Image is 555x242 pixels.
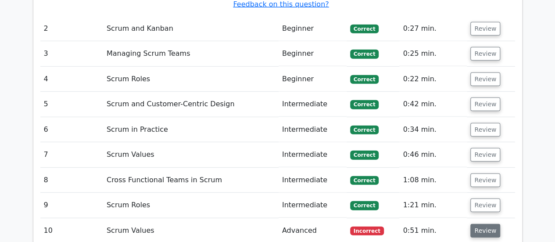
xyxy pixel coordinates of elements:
[40,117,103,142] td: 6
[40,41,103,66] td: 3
[103,67,279,92] td: Scrum Roles
[103,92,279,117] td: Scrum and Customer-Centric Design
[40,168,103,193] td: 8
[40,67,103,92] td: 4
[470,148,500,162] button: Review
[470,22,500,36] button: Review
[279,41,347,66] td: Beginner
[399,117,467,142] td: 0:34 min.
[350,75,379,84] span: Correct
[350,25,379,33] span: Correct
[470,72,500,86] button: Review
[470,123,500,137] button: Review
[470,199,500,212] button: Review
[350,151,379,159] span: Correct
[103,193,279,218] td: Scrum Roles
[470,173,500,187] button: Review
[350,100,379,109] span: Correct
[470,47,500,61] button: Review
[399,193,467,218] td: 1:21 min.
[399,67,467,92] td: 0:22 min.
[399,168,467,193] td: 1:08 min.
[103,41,279,66] td: Managing Scrum Teams
[279,168,347,193] td: Intermediate
[103,168,279,193] td: Cross Functional Teams in Scrum
[399,92,467,117] td: 0:42 min.
[470,224,500,238] button: Review
[350,126,379,134] span: Correct
[350,201,379,210] span: Correct
[279,117,347,142] td: Intermediate
[279,142,347,167] td: Intermediate
[399,41,467,66] td: 0:25 min.
[279,92,347,117] td: Intermediate
[40,142,103,167] td: 7
[350,50,379,58] span: Correct
[103,117,279,142] td: Scrum in Practice
[470,98,500,111] button: Review
[279,193,347,218] td: Intermediate
[40,16,103,41] td: 2
[399,16,467,41] td: 0:27 min.
[350,227,384,235] span: Incorrect
[279,16,347,41] td: Beginner
[40,92,103,117] td: 5
[40,193,103,218] td: 9
[103,142,279,167] td: Scrum Values
[350,176,379,185] span: Correct
[399,142,467,167] td: 0:46 min.
[279,67,347,92] td: Beginner
[103,16,279,41] td: Scrum and Kanban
